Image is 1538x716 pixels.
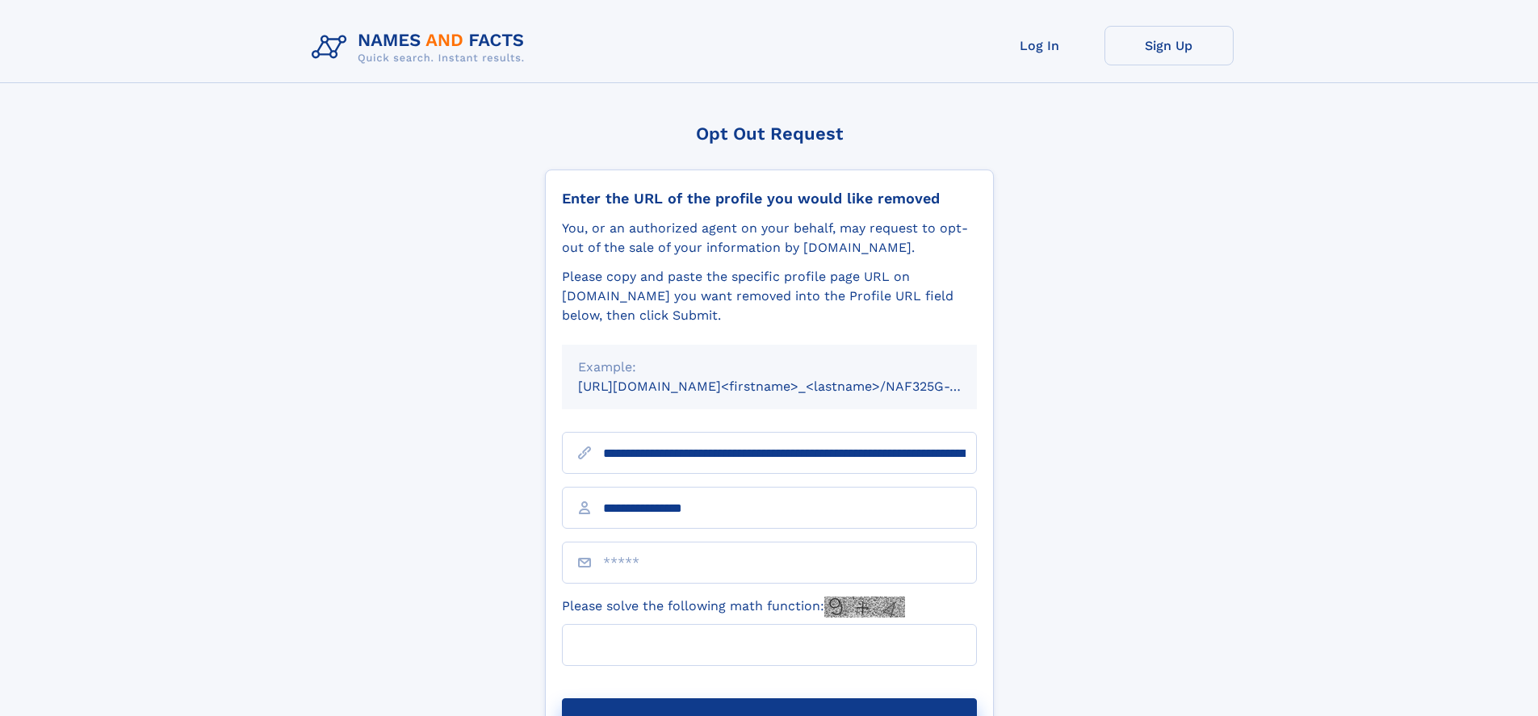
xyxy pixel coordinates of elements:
div: Enter the URL of the profile you would like removed [562,190,977,207]
a: Log In [975,26,1104,65]
div: Opt Out Request [545,124,994,144]
div: Example: [578,358,961,377]
label: Please solve the following math function: [562,597,905,618]
div: Please copy and paste the specific profile page URL on [DOMAIN_NAME] you want removed into the Pr... [562,267,977,325]
div: You, or an authorized agent on your behalf, may request to opt-out of the sale of your informatio... [562,219,977,258]
a: Sign Up [1104,26,1234,65]
small: [URL][DOMAIN_NAME]<firstname>_<lastname>/NAF325G-xxxxxxxx [578,379,1008,394]
img: Logo Names and Facts [305,26,538,69]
